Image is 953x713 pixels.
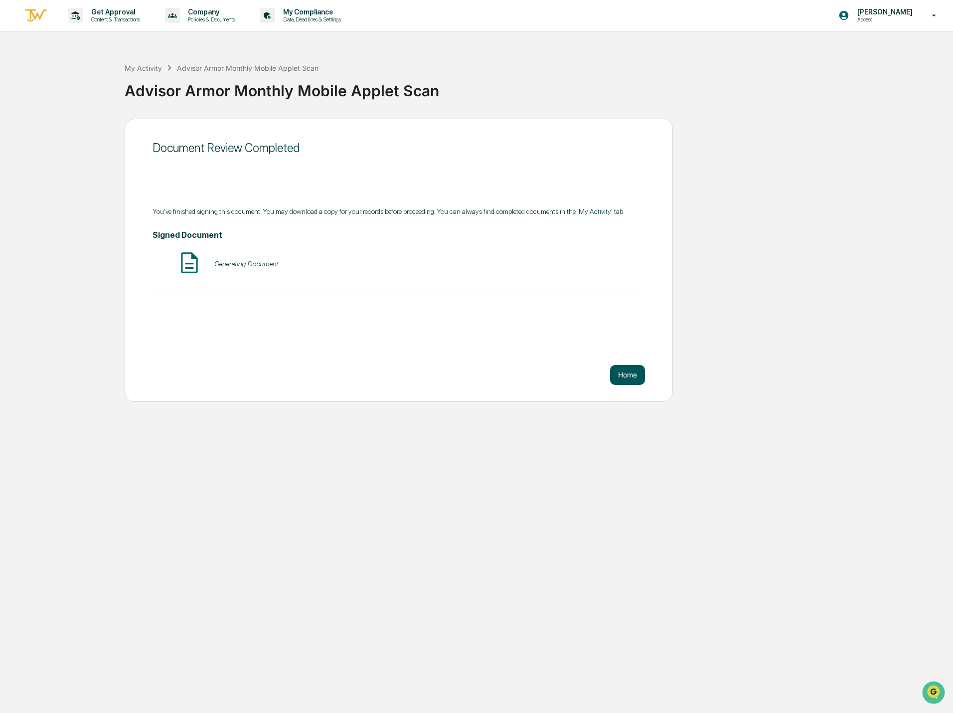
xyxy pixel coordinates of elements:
div: 🔎 [10,146,18,154]
p: My Compliance [275,8,346,16]
div: My Activity [125,64,162,72]
button: Home [610,365,645,385]
a: 🗄️Attestations [68,122,128,140]
a: 🖐️Preclearance [6,122,68,140]
span: Pylon [99,169,121,177]
a: 🔎Data Lookup [6,141,67,159]
h4: Signed Document [153,230,645,240]
div: Advisor Armor Monthly Mobile Applet Scan [177,64,318,72]
div: Start new chat [34,76,163,86]
div: Advisor Armor Monthly Mobile Applet Scan [125,74,948,100]
p: Get Approval [83,8,145,16]
div: 🗄️ [72,127,80,135]
span: Data Lookup [20,145,63,155]
div: 🖐️ [10,127,18,135]
img: logo [24,7,48,24]
div: You've finished signing this document. You may download a copy for your records before proceeding... [153,207,645,215]
span: Attestations [82,126,124,136]
p: How can we help? [10,21,181,37]
p: Data, Deadlines & Settings [275,16,346,23]
button: Start new chat [169,79,181,91]
a: Powered byPylon [70,169,121,177]
iframe: Open customer support [921,680,948,707]
p: Company [180,8,240,16]
p: [PERSON_NAME] [849,8,918,16]
p: Access [849,16,918,23]
div: We're available if you need us! [34,86,126,94]
span: Preclearance [20,126,64,136]
p: Policies & Documents [180,16,240,23]
img: 1746055101610-c473b297-6a78-478c-a979-82029cc54cd1 [10,76,28,94]
img: Document Icon [177,250,202,275]
div: Generating Document [214,260,278,268]
p: Content & Transactions [83,16,145,23]
input: Clear [26,45,164,56]
div: Document Review Completed [153,141,645,155]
